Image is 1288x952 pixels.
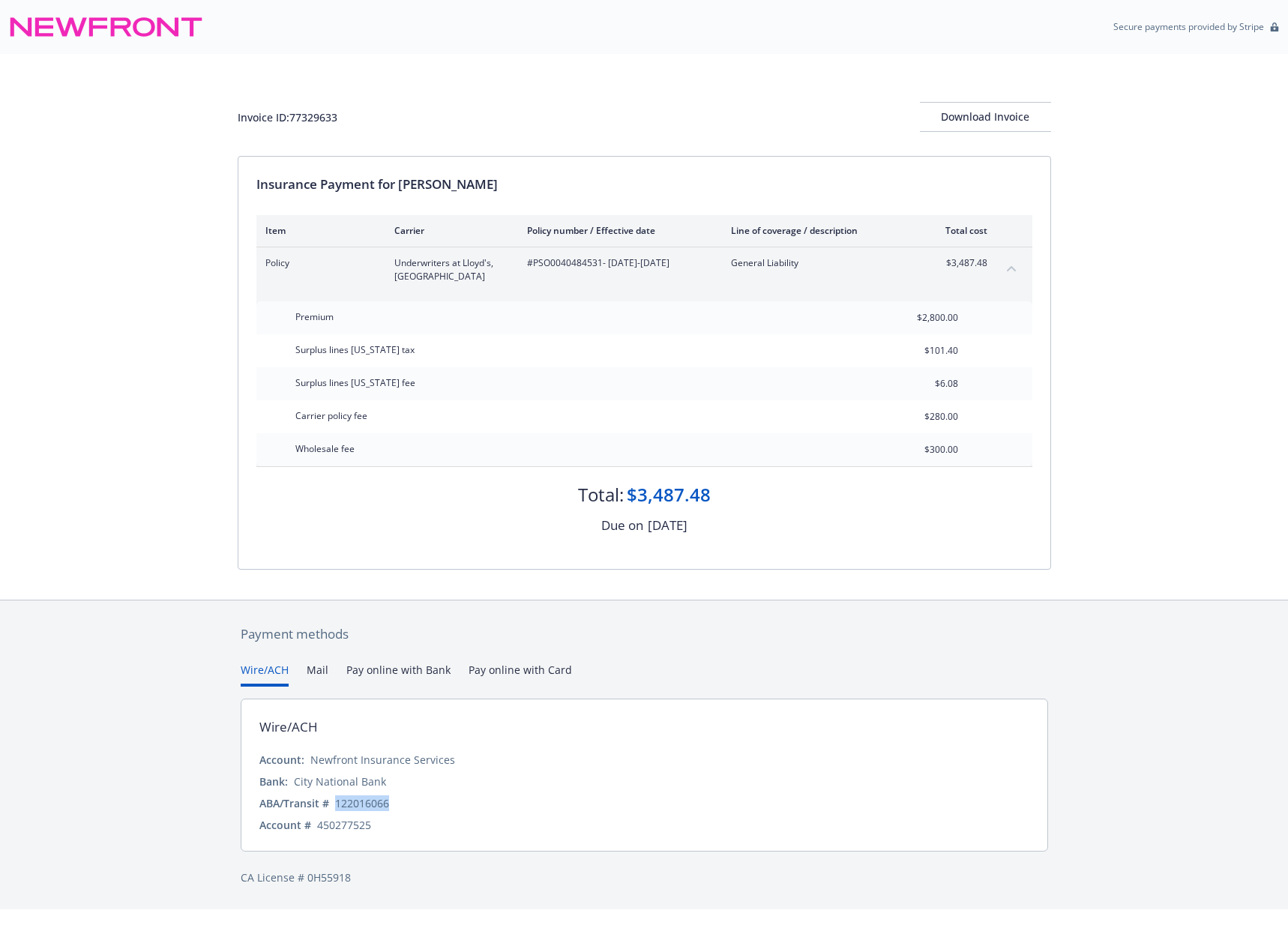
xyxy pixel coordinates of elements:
[394,256,503,283] span: Underwriters at Lloyd's, [GEOGRAPHIC_DATA]
[238,109,337,125] div: Invoice ID: 77329633
[870,439,967,461] input: 0.00
[310,752,455,768] div: Newfront Insurance Services
[259,752,304,768] div: Account:
[317,817,371,833] div: 450277525
[1113,20,1264,33] p: Secure payments provided by Stripe
[265,256,370,270] span: Policy
[601,516,643,535] div: Due on
[527,224,707,237] div: Policy number / Effective date
[731,256,907,270] span: General Liability
[256,175,1032,194] div: Insurance Payment for [PERSON_NAME]
[731,224,907,237] div: Line of coverage / description
[627,482,711,507] div: $3,487.48
[335,795,389,811] div: 122016066
[265,224,370,237] div: Item
[295,343,415,356] span: Surplus lines [US_STATE] tax
[295,310,334,323] span: Premium
[870,340,967,362] input: 0.00
[259,717,318,737] div: Wire/ACH
[259,795,329,811] div: ABA/Transit #
[920,102,1051,132] button: Download Invoice
[294,774,386,789] div: City National Bank
[870,307,967,329] input: 0.00
[578,482,624,507] div: Total:
[307,662,328,687] button: Mail
[256,247,1032,292] div: PolicyUnderwriters at Lloyd's, [GEOGRAPHIC_DATA]#PSO0040484531- [DATE]-[DATE]General Liability$3,...
[394,224,503,237] div: Carrier
[648,516,687,535] div: [DATE]
[241,870,1048,885] div: CA License # 0H55918
[870,373,967,395] input: 0.00
[999,256,1023,280] button: collapse content
[295,376,415,389] span: Surplus lines [US_STATE] fee
[259,817,311,833] div: Account #
[295,442,355,455] span: Wholesale fee
[241,624,1048,644] div: Payment methods
[527,256,707,270] span: #PSO0040484531 - [DATE]-[DATE]
[469,662,572,687] button: Pay online with Card
[346,662,451,687] button: Pay online with Bank
[931,224,987,237] div: Total cost
[920,103,1051,131] div: Download Invoice
[241,662,289,687] button: Wire/ACH
[295,409,367,422] span: Carrier policy fee
[931,256,987,270] span: $3,487.48
[259,774,288,789] div: Bank:
[870,406,967,428] input: 0.00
